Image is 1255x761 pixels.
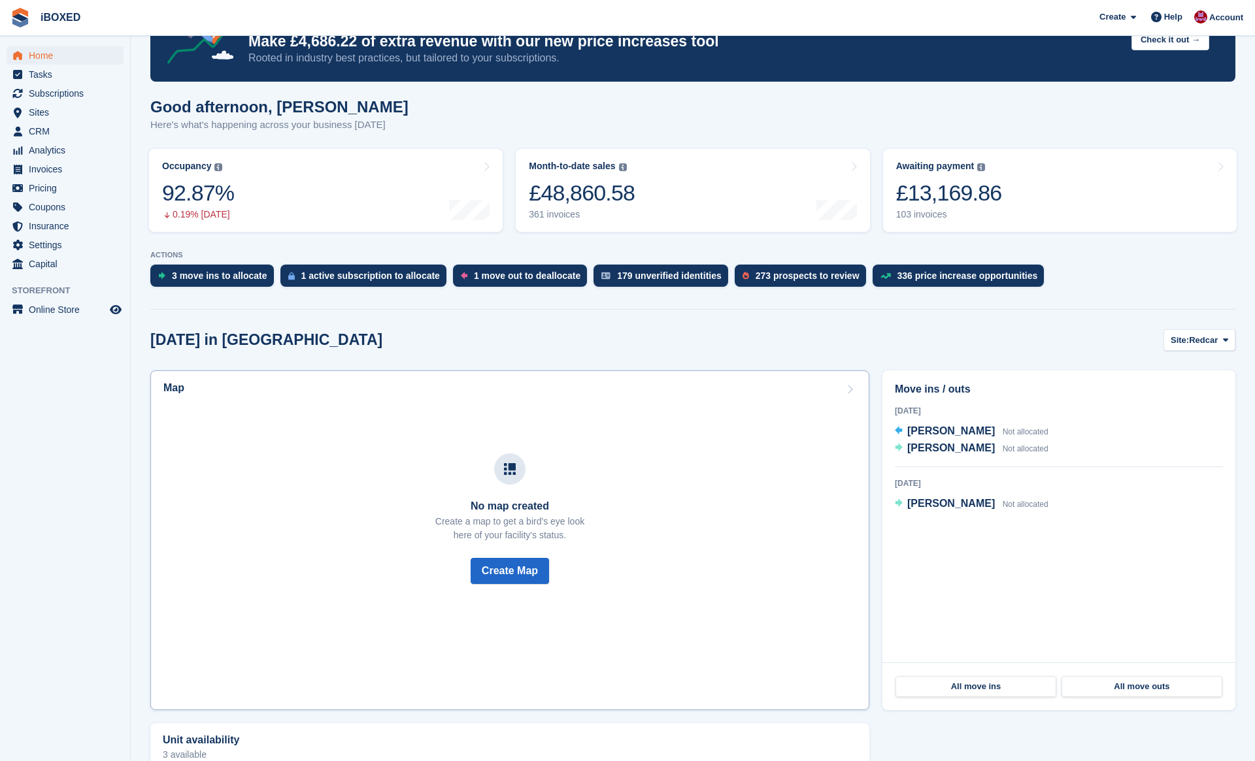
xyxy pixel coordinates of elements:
[474,270,580,281] div: 1 move out to deallocate
[895,423,1048,440] a: [PERSON_NAME] Not allocated
[150,98,409,116] h1: Good afternoon, [PERSON_NAME]
[150,331,382,349] h2: [DATE] in [GEOGRAPHIC_DATA]
[1062,676,1222,697] a: All move outs
[1003,444,1048,453] span: Not allocated
[897,270,1038,281] div: 336 price increase opportunities
[29,300,107,319] span: Online Store
[163,750,857,759] p: 3 available
[619,163,627,171] img: icon-info-grey-7440780725fd019a000dd9b08b2336e03edf1995a4989e88bcd33f0948082b44.svg
[29,84,107,103] span: Subscriptions
[7,122,124,140] a: menu
[895,405,1223,417] div: [DATE]
[214,163,222,171] img: icon-info-grey-7440780725fd019a000dd9b08b2336e03edf1995a4989e88bcd33f0948082b44.svg
[7,217,124,235] a: menu
[461,272,467,280] img: move_outs_to_deallocate_icon-f764333ba52eb49d3ac5e1228854f67142a1ed5810a6f6cc68b1a99e826820c5.svg
[29,65,107,84] span: Tasks
[29,217,107,235] span: Insurance
[907,442,995,453] span: [PERSON_NAME]
[1189,334,1218,347] span: Redcar
[1171,334,1189,347] span: Site:
[29,198,107,216] span: Coupons
[504,463,516,475] img: map-icn-33ee37083ee616e46c38cad1a60f524a97daa1e2b2c8c0bc3eb3415660979fc1.svg
[163,382,184,394] h2: Map
[10,8,30,27] img: stora-icon-8386f47178a22dfd0bd8f6a31ec36ba5ce8667c1dd55bd0f319d3a0aa187defe.svg
[529,161,615,172] div: Month-to-date sales
[29,141,107,159] span: Analytics
[756,270,860,281] div: 273 prospects to review
[896,180,1002,206] div: £13,169.86
[601,272,611,280] img: verify_identity-adf6edd0f0f0b5bbfe63781bf79b02c33cf7c696d77639b501bdc392416b5a36.svg
[12,284,130,297] span: Storefront
[895,381,1223,397] h2: Move ins / outs
[1209,11,1243,24] span: Account
[29,179,107,197] span: Pricing
[895,440,1048,457] a: [PERSON_NAME] Not allocated
[7,141,124,159] a: menu
[150,251,1235,259] p: ACTIONS
[7,179,124,197] a: menu
[149,149,503,232] a: Occupancy 92.87% 0.19% [DATE]
[35,7,86,28] a: iBOXED
[7,198,124,216] a: menu
[29,255,107,273] span: Capital
[162,209,234,220] div: 0.19% [DATE]
[7,255,124,273] a: menu
[516,149,869,232] a: Month-to-date sales £48,860.58 361 invoices
[248,51,1121,65] p: Rooted in industry best practices, but tailored to your subscriptions.
[301,270,440,281] div: 1 active subscription to allocate
[248,32,1121,51] p: Make £4,686.22 of extra revenue with our new price increases tool
[880,273,891,279] img: price_increase_opportunities-93ffe204e8149a01c8c9dc8f82e8f89637d9d84a8eef4429ea346261dce0b2c0.svg
[162,161,211,172] div: Occupancy
[29,122,107,140] span: CRM
[163,734,239,746] h2: Unit availability
[150,370,869,710] a: Map No map created Create a map to get a bird's eye lookhere of your facility's status. Create Map
[150,118,409,133] p: Here's what's happening across your business [DATE]
[735,265,873,293] a: 273 prospects to review
[172,270,267,281] div: 3 move ins to allocate
[896,209,1002,220] div: 103 invoices
[435,500,584,512] h3: No map created
[883,149,1237,232] a: Awaiting payment £13,169.86 103 invoices
[7,236,124,254] a: menu
[29,103,107,121] span: Sites
[895,676,1056,697] a: All move ins
[288,272,295,280] img: active_subscription_to_allocate_icon-d502201f5373d7db506a760aba3b589e785aa758c864c3986d89f69b8ff3...
[907,498,995,509] span: [PERSON_NAME]
[1131,29,1209,50] button: Check it out →
[1194,10,1207,24] img: Amanda Forder
[108,302,124,317] a: Preview store
[280,265,453,293] a: 1 active subscription to allocate
[977,163,985,171] img: icon-info-grey-7440780725fd019a000dd9b08b2336e03edf1995a4989e88bcd33f0948082b44.svg
[453,265,594,293] a: 1 move out to deallocate
[617,270,722,281] div: 179 unverified identities
[907,425,995,436] span: [PERSON_NAME]
[7,160,124,178] a: menu
[7,65,124,84] a: menu
[150,265,280,293] a: 3 move ins to allocate
[7,103,124,121] a: menu
[471,558,549,584] button: Create Map
[896,161,975,172] div: Awaiting payment
[7,300,124,319] a: menu
[29,160,107,178] span: Invoices
[162,180,234,206] div: 92.87%
[1099,10,1126,24] span: Create
[1164,10,1182,24] span: Help
[29,46,107,65] span: Home
[7,46,124,65] a: menu
[7,84,124,103] a: menu
[743,272,749,280] img: prospect-51fa495bee0391a8d652442698ab0144808aea92771e9ea1ae160a38d050c398.svg
[435,515,584,542] p: Create a map to get a bird's eye look here of your facility's status.
[529,209,635,220] div: 361 invoices
[1163,329,1235,351] button: Site: Redcar
[158,272,165,280] img: move_ins_to_allocate_icon-fdf77a2bb77ea45bf5b3d319d69a93e2d87916cf1d5bf7949dd705db3b84f3ca.svg
[594,265,735,293] a: 179 unverified identities
[1003,500,1048,509] span: Not allocated
[895,496,1048,513] a: [PERSON_NAME] Not allocated
[895,478,1223,489] div: [DATE]
[29,236,107,254] span: Settings
[1003,427,1048,436] span: Not allocated
[873,265,1051,293] a: 336 price increase opportunities
[529,180,635,206] div: £48,860.58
